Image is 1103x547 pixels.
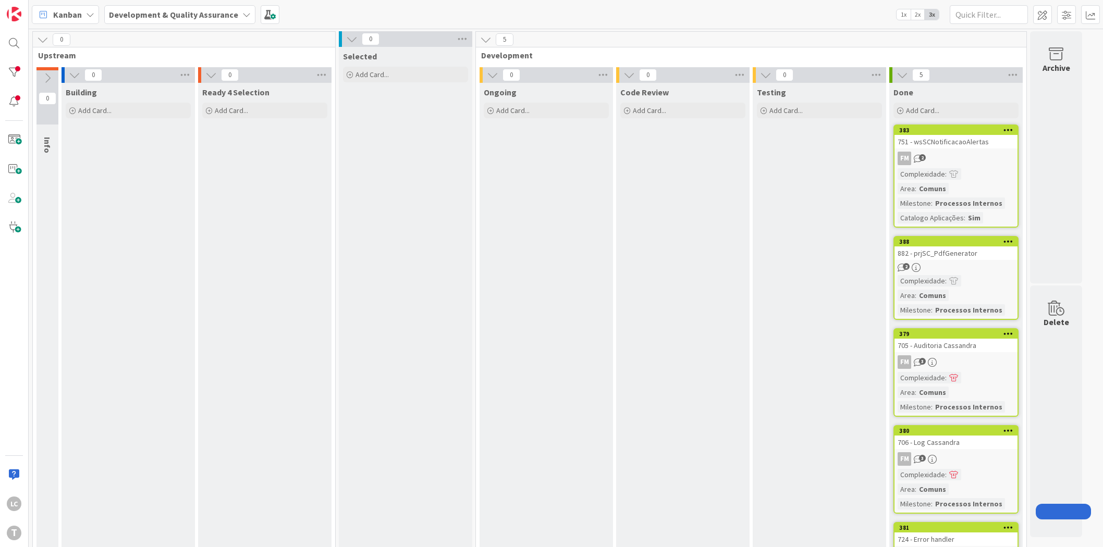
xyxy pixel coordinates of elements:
[898,355,911,369] div: FM
[215,106,248,115] span: Add Card...
[7,526,21,540] div: T
[894,152,1018,165] div: FM
[894,126,1018,148] div: 383751 - wsSCNotificacaoAlertas
[898,483,915,495] div: Area
[894,355,1018,369] div: FM
[915,483,916,495] span: :
[931,401,933,413] span: :
[769,106,803,115] span: Add Card...
[899,127,1018,134] div: 383
[898,498,931,509] div: Milestone
[898,212,964,223] div: Catalogo Aplicações
[503,69,520,81] span: 0
[894,329,1018,339] div: 379
[898,469,945,480] div: Complexidade
[898,275,945,287] div: Complexidade
[894,237,1018,260] div: 388882 - prjSC_PdfGenerator
[496,106,530,115] span: Add Card...
[965,212,983,223] div: Sim
[1043,61,1070,74] div: Archive
[933,304,1005,316] div: Processos Internos
[109,9,238,20] b: Development & Quality Assurance
[898,401,931,413] div: Milestone
[894,426,1018,449] div: 380706 - Log Cassandra
[919,455,926,462] span: 3
[343,51,377,61] span: Selected
[42,137,53,153] span: Info
[7,7,21,21] img: Visit kanbanzone.com
[903,263,910,270] span: 2
[916,483,949,495] div: Comuns
[933,498,1005,509] div: Processos Internos
[898,372,945,383] div: Complexidade
[894,523,1018,532] div: 381
[894,436,1018,449] div: 706 - Log Cassandra
[912,69,930,81] span: 5
[915,387,916,398] span: :
[66,87,97,97] span: Building
[894,237,1018,246] div: 388
[481,50,1013,60] span: Development
[898,197,931,209] div: Milestone
[933,197,1005,209] div: Processos Internos
[893,87,913,97] span: Done
[964,212,965,223] span: :
[931,197,933,209] span: :
[898,290,915,301] div: Area
[899,330,1018,338] div: 379
[906,106,939,115] span: Add Card...
[945,275,947,287] span: :
[620,87,669,97] span: Code Review
[899,427,1018,434] div: 380
[919,154,926,161] span: 2
[894,329,1018,352] div: 379705 - Auditoria Cassandra
[53,8,82,21] span: Kanban
[1044,316,1069,328] div: Delete
[911,9,925,20] span: 2x
[894,126,1018,135] div: 383
[84,69,102,81] span: 0
[221,69,239,81] span: 0
[362,33,379,45] span: 0
[356,70,389,79] span: Add Card...
[919,358,926,365] span: 3
[933,401,1005,413] div: Processos Internos
[39,92,56,105] span: 0
[894,426,1018,436] div: 380
[945,168,947,180] span: :
[894,246,1018,260] div: 882 - prjSC_PdfGenerator
[916,387,949,398] div: Comuns
[916,183,949,194] div: Comuns
[894,452,1018,466] div: FM
[899,524,1018,531] div: 381
[899,238,1018,245] div: 388
[897,9,911,20] span: 1x
[38,50,322,60] span: Upstream
[894,135,1018,148] div: 751 - wsSCNotificacaoAlertas
[776,69,793,81] span: 0
[925,9,939,20] span: 3x
[931,498,933,509] span: :
[950,5,1028,24] input: Quick Filter...
[898,387,915,398] div: Area
[484,87,517,97] span: Ongoing
[915,183,916,194] span: :
[496,33,513,46] span: 5
[633,106,666,115] span: Add Card...
[202,87,269,97] span: Ready 4 Selection
[894,339,1018,352] div: 705 - Auditoria Cassandra
[894,523,1018,546] div: 381724 - Error handler
[757,87,786,97] span: Testing
[945,372,947,383] span: :
[898,152,911,165] div: FM
[898,304,931,316] div: Milestone
[898,183,915,194] div: Area
[898,452,911,466] div: FM
[915,290,916,301] span: :
[945,469,947,480] span: :
[894,532,1018,546] div: 724 - Error handler
[931,304,933,316] span: :
[898,168,945,180] div: Complexidade
[7,496,21,511] div: LC
[639,69,657,81] span: 0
